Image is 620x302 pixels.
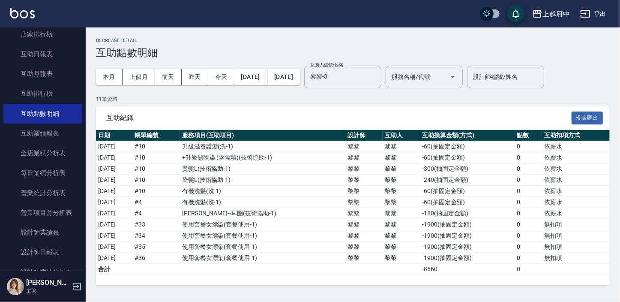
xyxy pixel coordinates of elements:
[542,242,610,253] td: 無扣項
[132,242,180,253] td: # 35
[515,186,542,197] td: 0
[96,242,132,253] td: [DATE]
[3,24,82,44] a: 店家排行榜
[542,186,610,197] td: 依薪水
[132,141,180,152] td: # 10
[10,8,35,18] img: Logo
[515,242,542,253] td: 0
[132,230,180,242] td: # 34
[26,278,70,287] h5: [PERSON_NAME]
[180,175,345,186] td: 染髮L ( 技術協助-1 )
[96,219,132,230] td: [DATE]
[96,152,132,163] td: [DATE]
[96,264,132,275] td: 合計
[96,197,132,208] td: [DATE]
[3,242,82,262] a: 設計師日報表
[420,141,515,152] td: -60 ( 抽固定金額 )
[182,69,208,85] button: 昨天
[345,242,383,253] td: 黎黎
[420,264,515,275] td: -8560
[345,230,383,242] td: 黎黎
[577,6,610,22] button: 登出
[132,175,180,186] td: # 10
[383,253,420,264] td: 黎黎
[310,62,344,68] label: 互助人編號/姓名
[132,152,180,163] td: # 10
[383,186,420,197] td: 黎黎
[3,124,82,143] a: 互助業績報表
[345,253,383,264] td: 黎黎
[96,163,132,175] td: [DATE]
[3,84,82,103] a: 互助排行榜
[132,253,180,264] td: # 36
[420,163,515,175] td: -300 ( 抽固定金額 )
[234,69,267,85] button: [DATE]
[345,163,383,175] td: 黎黎
[3,203,82,223] a: 營業項目月分析表
[3,143,82,163] a: 全店業績分析表
[7,278,24,295] img: Person
[383,219,420,230] td: 黎黎
[132,163,180,175] td: # 10
[96,253,132,264] td: [DATE]
[96,186,132,197] td: [DATE]
[572,112,603,125] button: 報表匯出
[515,163,542,175] td: 0
[155,69,182,85] button: 前天
[383,230,420,242] td: 黎黎
[420,230,515,242] td: -1900 ( 抽固定金額 )
[180,130,345,141] th: 服務項目(互助項目)
[420,152,515,163] td: -60 ( 抽固定金額 )
[383,141,420,152] td: 黎黎
[383,130,420,141] th: 互助人
[96,95,610,103] p: 11 筆資料
[3,223,82,242] a: 設計師業績表
[542,253,610,264] td: 無扣項
[515,197,542,208] td: 0
[96,130,132,141] th: 日期
[96,230,132,242] td: [DATE]
[542,208,610,219] td: 依薪水
[420,186,515,197] td: -60 ( 抽固定金額 )
[180,208,345,219] td: [PERSON_NAME]--耳圈 ( 技術協助-1 )
[132,130,180,141] th: 帳單編號
[3,183,82,203] a: 營業統計分析表
[345,186,383,197] td: 黎黎
[515,130,542,141] th: 點數
[383,208,420,219] td: 黎黎
[3,163,82,183] a: 每日業績分析表
[26,287,70,295] p: 主管
[180,163,345,175] td: 燙髮L ( 技術協助-1 )
[383,175,420,186] td: 黎黎
[507,5,524,22] button: save
[572,113,603,121] a: 報表匯出
[180,186,345,197] td: 有機洗髮 ( 洗-1 )
[515,152,542,163] td: 0
[420,253,515,264] td: -1900 ( 抽固定金額 )
[96,47,610,59] h3: 互助點數明細
[542,141,610,152] td: 依薪水
[132,197,180,208] td: # 4
[542,9,570,19] div: 上越府中
[542,130,610,141] th: 互助扣項方式
[345,219,383,230] td: 黎黎
[180,230,345,242] td: 使用套餐女漂染 ( 套餐使用-1 )
[420,130,515,141] th: 互助換算金額(方式)
[96,38,610,43] h2: Decrease Detail
[446,70,460,84] button: Open
[420,175,515,186] td: -240 ( 抽固定金額 )
[515,230,542,242] td: 0
[180,253,345,264] td: 使用套餐女漂染 ( 套餐使用-1 )
[345,197,383,208] td: 黎黎
[515,208,542,219] td: 0
[420,219,515,230] td: -1900 ( 抽固定金額 )
[383,197,420,208] td: 黎黎
[345,130,383,141] th: 設計師
[3,64,82,84] a: 互助月報表
[345,208,383,219] td: 黎黎
[420,197,515,208] td: -60 ( 抽固定金額 )
[542,219,610,230] td: 無扣項
[542,152,610,163] td: 依薪水
[515,141,542,152] td: 0
[180,219,345,230] td: 使用套餐女漂染 ( 套餐使用-1 )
